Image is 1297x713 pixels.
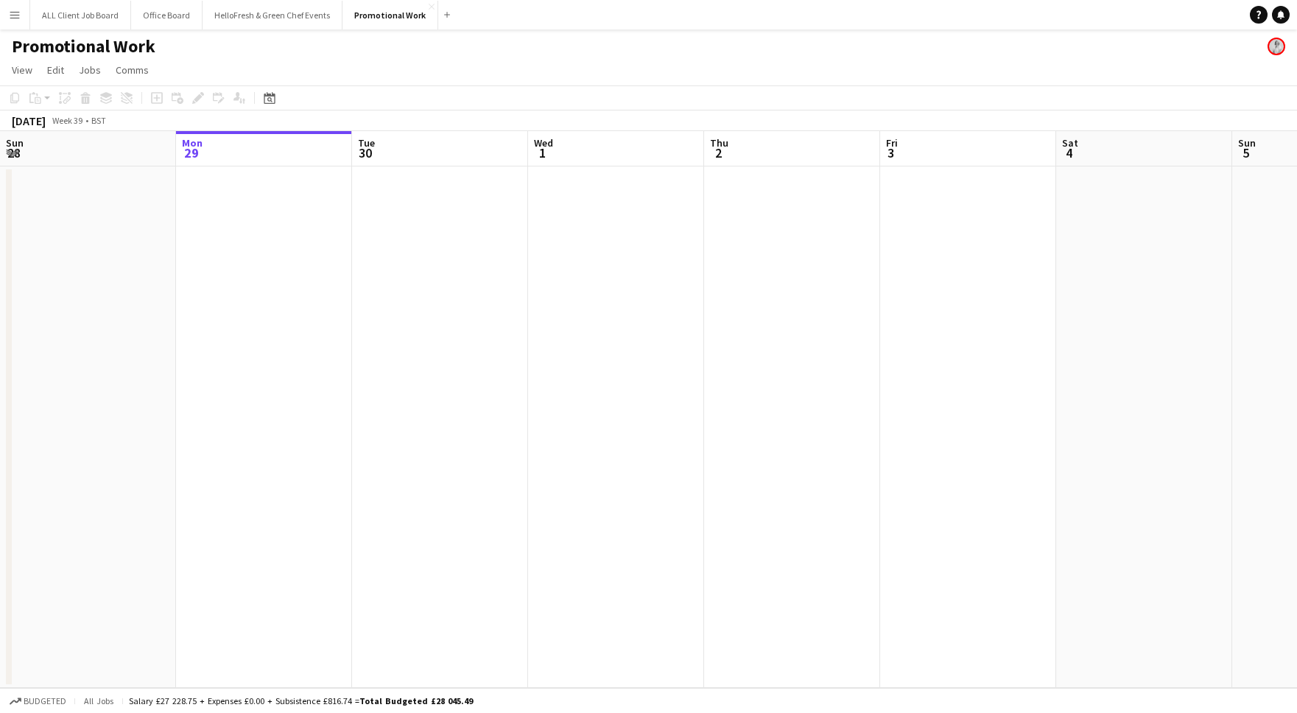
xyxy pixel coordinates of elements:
[24,696,66,706] span: Budgeted
[1268,38,1285,55] app-user-avatar: Julia Weiland
[30,1,131,29] button: ALL Client Job Board
[12,35,155,57] h1: Promotional Work
[1062,136,1078,150] span: Sat
[79,63,101,77] span: Jobs
[4,144,24,161] span: 28
[12,113,46,128] div: [DATE]
[203,1,342,29] button: HelloFresh & Green Chef Events
[6,60,38,80] a: View
[886,136,898,150] span: Fri
[12,63,32,77] span: View
[358,136,375,150] span: Tue
[532,144,553,161] span: 1
[116,63,149,77] span: Comms
[41,60,70,80] a: Edit
[91,115,106,126] div: BST
[73,60,107,80] a: Jobs
[884,144,898,161] span: 3
[182,136,203,150] span: Mon
[47,63,64,77] span: Edit
[710,136,728,150] span: Thu
[129,695,473,706] div: Salary £27 228.75 + Expenses £0.00 + Subsistence £816.74 =
[81,695,116,706] span: All jobs
[359,695,473,706] span: Total Budgeted £28 045.49
[356,144,375,161] span: 30
[180,144,203,161] span: 29
[6,136,24,150] span: Sun
[708,144,728,161] span: 2
[1060,144,1078,161] span: 4
[1236,144,1256,161] span: 5
[1238,136,1256,150] span: Sun
[342,1,438,29] button: Promotional Work
[131,1,203,29] button: Office Board
[534,136,553,150] span: Wed
[110,60,155,80] a: Comms
[7,693,68,709] button: Budgeted
[49,115,85,126] span: Week 39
